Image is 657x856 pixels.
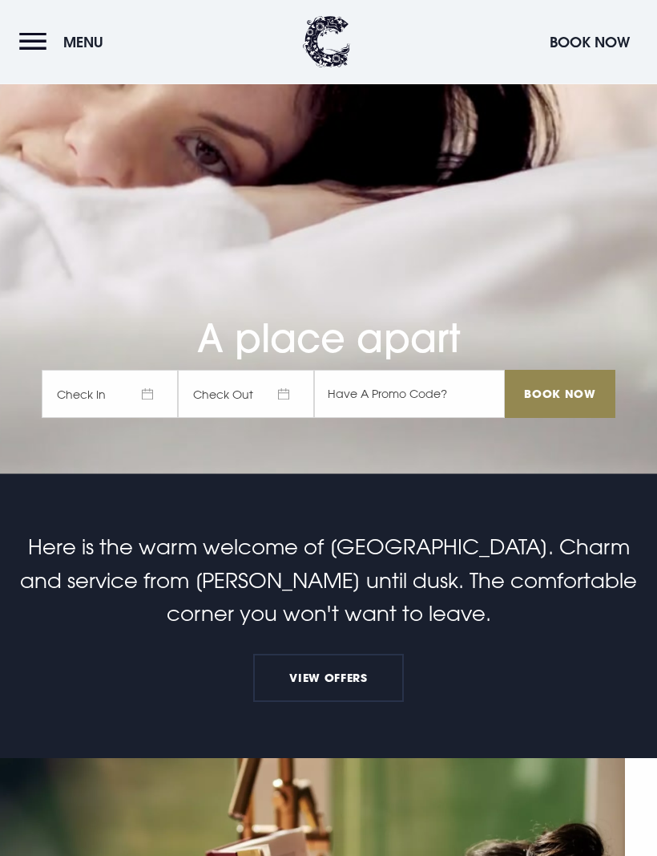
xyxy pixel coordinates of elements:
[178,371,314,419] span: Check Out
[542,25,638,59] button: Book Now
[42,265,615,363] h1: A place apart
[253,655,404,703] a: View Offers
[63,33,103,51] span: Menu
[19,531,638,631] p: Here is the warm welcome of [GEOGRAPHIC_DATA]. Charm and service from [PERSON_NAME] until dusk. T...
[303,16,351,68] img: Clandeboye Lodge
[314,371,505,419] input: Have A Promo Code?
[19,25,111,59] button: Menu
[505,371,615,419] input: Book Now
[42,371,178,419] span: Check In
